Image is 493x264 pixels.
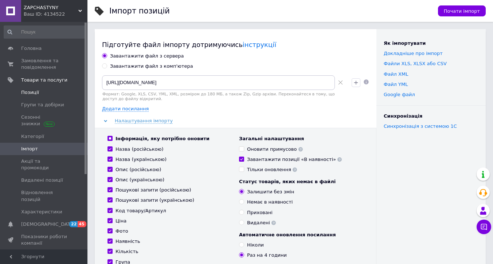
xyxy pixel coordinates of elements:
div: Кількість [116,248,138,255]
span: 22 [69,221,78,227]
div: Оновити примусово [247,146,303,153]
a: Файл YML [384,82,408,87]
div: Завантажити позиції «В наявності» [247,156,342,163]
div: Формат: Google, XLS, CSV, YML, XML, розміром до 180 МБ, а також Zip, Gzip архіви. Переконайтеся в... [102,92,346,101]
a: Синхронізація з системою 1С [384,123,457,129]
div: Приховані [247,209,273,216]
div: Ваш ID: 4134522 [24,11,87,17]
div: Як імпортувати [384,40,478,47]
h1: Імпорт позицій [109,7,170,15]
span: Відновлення позицій [21,189,67,202]
div: Фото [116,228,128,235]
a: Google файл [384,92,415,97]
span: Характеристики [21,209,62,215]
span: Головна [21,45,42,52]
div: Синхронізація [384,113,478,119]
span: 45 [78,221,86,227]
a: інструкції [243,41,276,48]
span: Групи та добірки [21,102,64,108]
span: Показники роботи компанії [21,233,67,247]
span: Товари та послуги [21,77,67,83]
input: Вкажіть посилання [102,75,335,90]
div: Наявність [116,238,140,245]
div: Завантажити файл з комп'ютера [110,63,193,70]
span: Акції та промокоди [21,158,67,171]
div: Назва (українською) [116,156,167,163]
div: Загальні налаштування [239,135,363,142]
div: Пошукові запити (українською) [116,197,194,204]
div: Опис (українською) [116,177,164,183]
div: Завантажити файл з сервера [110,53,184,59]
div: Залишити без змін [247,189,294,195]
span: [DEMOGRAPHIC_DATA] [21,221,75,228]
span: Видалені позиції [21,177,63,184]
input: Пошук [4,25,86,39]
div: Раз на 4 години [247,252,287,259]
span: Замовлення та повідомлення [21,58,67,71]
div: Тільки оновлення [247,166,297,173]
div: Назва (російською) [116,146,164,153]
div: Опис (російською) [116,166,161,173]
a: Докладніше про імпорт [384,51,443,56]
div: Видалені [247,220,276,226]
span: ZAPCHASTYNY [24,4,78,11]
div: Статус товарів, яких немає в файлі [239,178,363,185]
div: Ніколи [247,242,264,248]
button: Почати імпорт [438,5,486,16]
div: Код товару/Артикул [116,208,166,214]
div: Ціна [116,218,126,224]
div: Немає в наявності [247,199,293,205]
div: Пошукові запити (російською) [116,187,191,193]
span: Позиції [21,89,39,96]
span: Імпорт [21,146,38,152]
div: Підготуйте файл імпорту дотримуючись [102,40,369,49]
span: Категорії [21,133,44,140]
span: Почати імпорт [444,8,480,14]
span: Сезонні знижки [21,114,67,127]
div: Інформація, яку потрібно оновити [116,135,210,142]
a: Файли ХLS, XLSX або CSV [384,61,447,66]
span: Додати посилання [102,106,149,112]
span: Налаштування імпорту [115,118,173,124]
button: Чат з покупцем [477,220,491,234]
a: Файл XML [384,71,408,77]
div: Автоматичне оновлення посилання [239,232,363,238]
